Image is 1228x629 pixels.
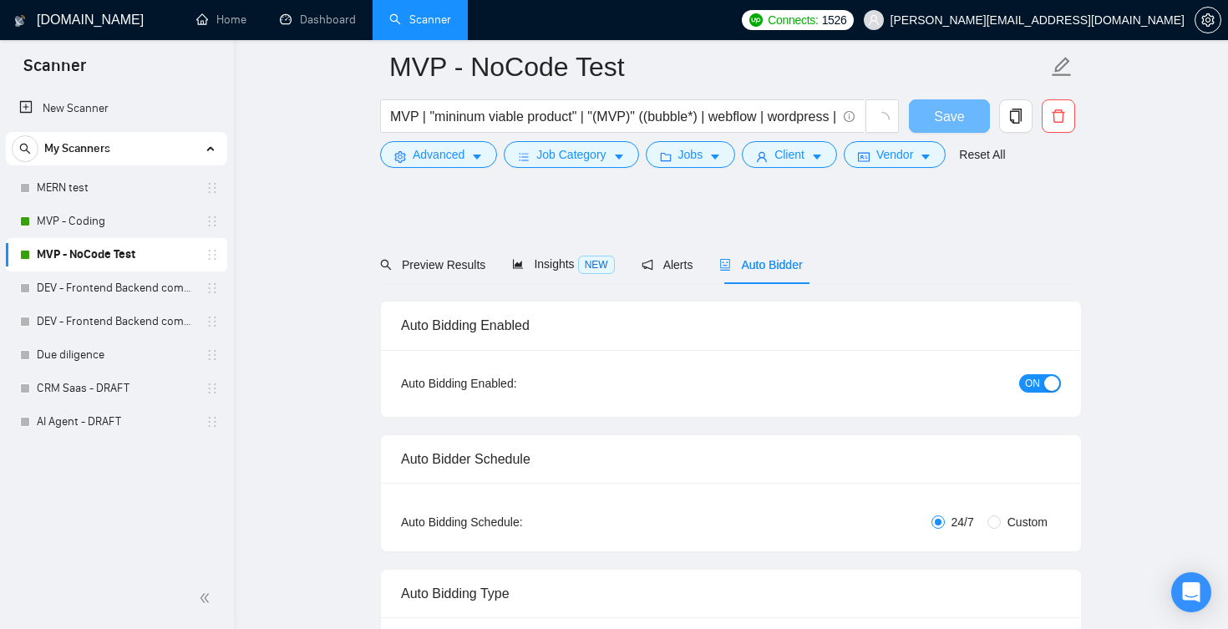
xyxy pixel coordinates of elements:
a: Due diligence [37,338,195,372]
span: user [756,150,768,163]
span: holder [206,348,219,362]
span: user [868,14,880,26]
span: Vendor [876,145,913,164]
button: setting [1195,7,1221,33]
span: holder [206,382,219,395]
div: Auto Bidding Schedule: [401,513,621,531]
a: CRM Saas - DRAFT [37,372,195,405]
a: searchScanner [389,13,451,27]
span: setting [1195,13,1220,27]
span: Save [934,106,964,127]
span: bars [518,150,530,163]
a: DEV - Frontend Backend combinations US CAN, AUS [GEOGRAPHIC_DATA] [37,271,195,305]
span: Insights [512,257,614,271]
a: homeHome [196,13,246,27]
span: robot [719,259,731,271]
a: setting [1195,13,1221,27]
input: Search Freelance Jobs... [390,106,836,127]
span: info-circle [844,111,855,122]
a: MVP - NoCode Test [37,238,195,271]
button: settingAdvancedcaret-down [380,141,497,168]
button: copy [999,99,1033,133]
a: dashboardDashboard [280,13,356,27]
a: MERN test [37,171,195,205]
button: search [12,135,38,162]
button: folderJobscaret-down [646,141,736,168]
span: caret-down [920,150,931,163]
span: Jobs [678,145,703,164]
span: holder [206,248,219,261]
button: userClientcaret-down [742,141,837,168]
a: AI Agent - DRAFT [37,405,195,439]
span: area-chart [512,258,524,270]
span: holder [206,181,219,195]
span: Job Category [536,145,606,164]
button: barsJob Categorycaret-down [504,141,638,168]
span: Alerts [642,258,693,271]
a: New Scanner [19,92,214,125]
span: My Scanners [44,132,110,165]
div: Auto Bidding Enabled: [401,374,621,393]
span: folder [660,150,672,163]
span: holder [206,315,219,328]
a: MVP - Coding [37,205,195,238]
span: search [380,259,392,271]
span: Custom [1001,513,1054,531]
span: caret-down [613,150,625,163]
span: Scanner [10,53,99,89]
span: caret-down [811,150,823,163]
li: My Scanners [6,132,227,439]
a: Reset All [959,145,1005,164]
img: upwork-logo.png [749,13,763,27]
span: 1526 [822,11,847,29]
span: caret-down [471,150,483,163]
span: holder [206,282,219,295]
img: logo [14,8,26,34]
div: Auto Bidding Enabled [401,302,1061,349]
span: holder [206,415,219,429]
button: Save [909,99,990,133]
div: Auto Bidding Type [401,570,1061,617]
li: New Scanner [6,92,227,125]
span: Advanced [413,145,464,164]
div: Open Intercom Messenger [1171,572,1211,612]
span: copy [1000,109,1032,124]
span: holder [206,215,219,228]
button: idcardVendorcaret-down [844,141,946,168]
span: search [13,143,38,155]
span: setting [394,150,406,163]
span: NEW [578,256,615,274]
a: DEV - Frontend Backend combinations EU, [GEOGRAPHIC_DATA] [37,305,195,338]
span: Preview Results [380,258,485,271]
span: notification [642,259,653,271]
span: loading [875,112,890,127]
span: double-left [199,590,216,606]
span: Auto Bidder [719,258,802,271]
span: edit [1051,56,1073,78]
span: Connects: [768,11,818,29]
span: idcard [858,150,870,163]
span: 24/7 [945,513,981,531]
span: caret-down [709,150,721,163]
span: Client [774,145,804,164]
span: ON [1025,374,1040,393]
input: Scanner name... [389,46,1048,88]
div: Auto Bidder Schedule [401,435,1061,483]
button: delete [1042,99,1075,133]
span: delete [1043,109,1074,124]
